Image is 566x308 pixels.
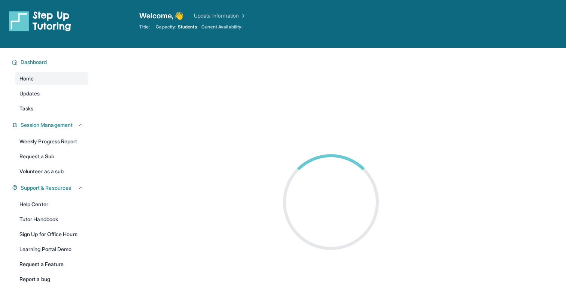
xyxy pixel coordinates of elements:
[19,105,33,112] span: Tasks
[15,272,88,286] a: Report a bug
[156,24,176,30] span: Capacity:
[15,135,88,148] a: Weekly Progress Report
[19,90,40,97] span: Updates
[15,150,88,163] a: Request a Sub
[15,102,88,115] a: Tasks
[19,75,34,82] span: Home
[15,257,88,271] a: Request a Feature
[21,184,71,192] span: Support & Resources
[21,58,47,66] span: Dashboard
[201,24,243,30] span: Current Availability:
[15,213,88,226] a: Tutor Handbook
[139,10,183,21] span: Welcome, 👋
[178,24,197,30] span: Students
[15,165,88,178] a: Volunteer as a sub
[239,12,246,19] img: Chevron Right
[18,121,84,129] button: Session Management
[194,12,246,19] a: Update Information
[21,121,73,129] span: Session Management
[15,243,88,256] a: Learning Portal Demo
[9,10,71,31] img: logo
[18,58,84,66] button: Dashboard
[15,228,88,241] a: Sign Up for Office Hours
[139,24,150,30] span: Title:
[15,72,88,85] a: Home
[15,198,88,211] a: Help Center
[18,184,84,192] button: Support & Resources
[15,87,88,100] a: Updates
